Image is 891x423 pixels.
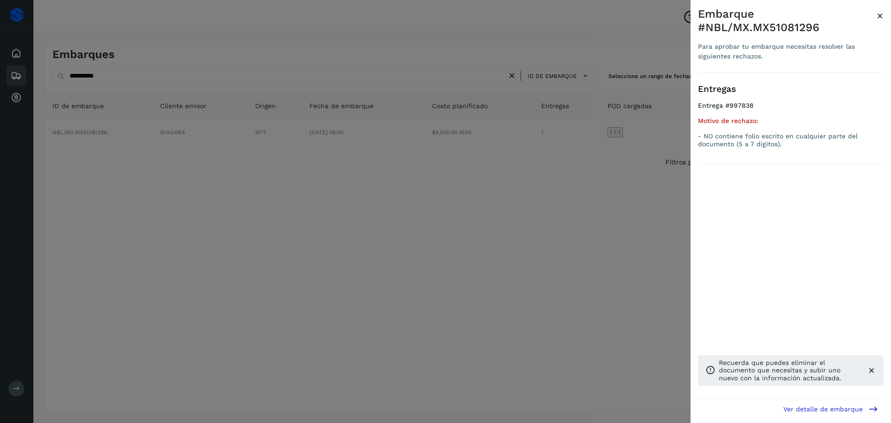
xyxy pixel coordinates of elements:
[778,398,884,419] button: Ver detalle de embarque
[698,84,884,95] h3: Entregas
[783,406,863,412] span: Ver detalle de embarque
[877,9,884,22] span: ×
[698,102,884,117] h4: Entrega #997838
[719,359,859,382] p: Recuerda que puedes eliminar el documento que necesitas y subir uno nuevo con la información actu...
[877,7,884,24] button: Close
[698,132,884,148] p: - NO contiene folio escrito en cualquier parte del documento (5 a 7 dígitos).
[698,42,877,61] div: Para aprobar tu embarque necesitas resolver las siguientes rechazos.
[698,7,877,34] div: Embarque #NBL/MX.MX51081296
[698,117,884,125] h5: Motivo de rechazo:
